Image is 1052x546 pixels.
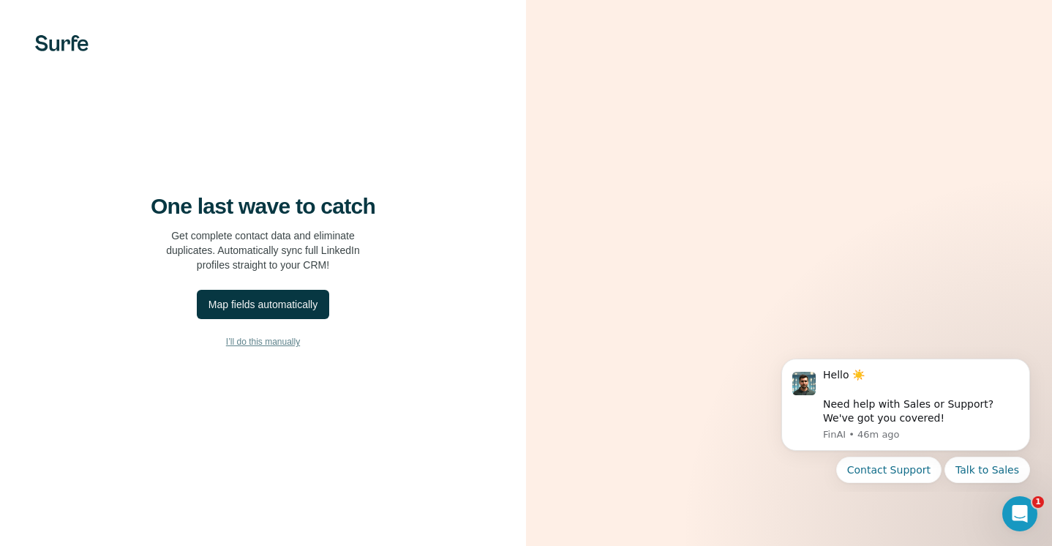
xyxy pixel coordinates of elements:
[759,345,1052,492] iframe: Intercom notifications message
[226,335,300,348] span: I’ll do this manually
[197,290,329,319] button: Map fields automatically
[1032,496,1044,508] span: 1
[35,35,89,51] img: Surfe's logo
[29,331,497,353] button: I’ll do this manually
[208,297,318,312] div: Map fields automatically
[151,193,375,220] h4: One last wave to catch
[166,228,360,272] p: Get complete contact data and eliminate duplicates. Automatically sync full LinkedIn profiles str...
[1002,496,1037,531] iframe: Intercom live chat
